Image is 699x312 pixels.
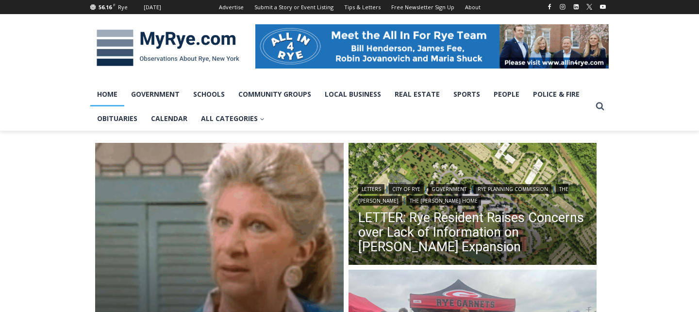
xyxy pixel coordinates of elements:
[90,82,124,106] a: Home
[186,82,232,106] a: Schools
[358,182,587,206] div: | | | | |
[349,143,597,267] img: (PHOTO: Illustrative plan of The Osborn's proposed site plan from the July 10, 2025 planning comm...
[144,3,161,12] div: [DATE]
[474,184,551,194] a: Rye Planning Commission
[349,143,597,267] a: Read More LETTER: Rye Resident Raises Concerns over Lack of Information on Osborn Expansion
[557,1,568,13] a: Instagram
[406,196,481,206] a: The [PERSON_NAME] Home
[318,82,388,106] a: Local Business
[388,82,447,106] a: Real Estate
[90,82,591,131] nav: Primary Navigation
[144,106,194,131] a: Calendar
[99,3,112,11] span: 56.16
[113,2,116,7] span: F
[583,1,595,13] a: X
[124,82,186,106] a: Government
[90,106,144,131] a: Obituaries
[118,3,128,12] div: Rye
[90,23,246,73] img: MyRye.com
[447,82,487,106] a: Sports
[232,82,318,106] a: Community Groups
[389,184,424,194] a: City of Rye
[544,1,555,13] a: Facebook
[255,24,609,68] img: All in for Rye
[358,184,384,194] a: Letters
[591,98,609,115] button: View Search Form
[428,184,470,194] a: Government
[597,1,609,13] a: YouTube
[194,106,271,131] a: All Categories
[358,210,587,254] a: LETTER: Rye Resident Raises Concerns over Lack of Information on [PERSON_NAME] Expansion
[487,82,526,106] a: People
[201,113,265,124] span: All Categories
[570,1,582,13] a: Linkedin
[526,82,586,106] a: Police & Fire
